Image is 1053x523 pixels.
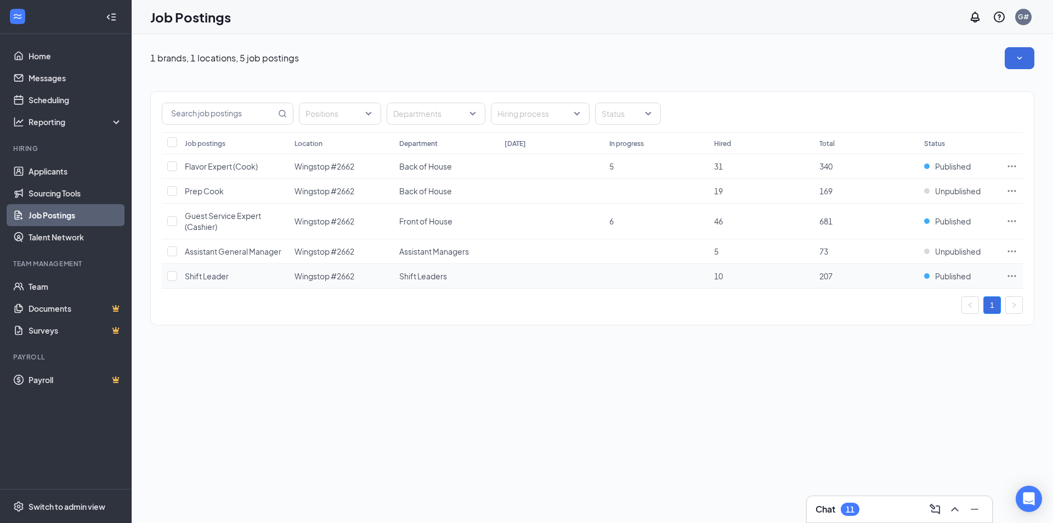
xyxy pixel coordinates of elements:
span: Back of House [399,186,452,196]
td: Wingstop #2662 [289,179,394,204]
p: 1 brands, 1 locations, 5 job postings [150,52,299,64]
svg: Ellipses [1006,271,1017,282]
svg: Notifications [969,10,982,24]
span: Wingstop #2662 [295,246,354,256]
li: Next Page [1005,296,1023,314]
svg: MagnifyingGlass [278,109,287,118]
div: Reporting [29,116,123,127]
input: Search job postings [162,103,276,124]
div: G# [1018,12,1029,21]
button: SmallChevronDown [1005,47,1034,69]
button: Minimize [966,500,983,518]
span: 31 [714,161,723,171]
span: Published [935,161,971,172]
td: Wingstop #2662 [289,239,394,264]
svg: Settings [13,501,24,512]
span: Guest Service Expert (Cashier) [185,211,261,232]
span: Shift Leader [185,271,229,281]
svg: WorkstreamLogo [12,11,23,22]
a: Messages [29,67,122,89]
span: Shift Leaders [399,271,447,281]
button: ChevronUp [946,500,964,518]
th: Total [814,132,919,154]
a: Talent Network [29,226,122,248]
div: Job postings [185,139,225,148]
th: [DATE] [499,132,604,154]
span: Unpublished [935,185,981,196]
td: Wingstop #2662 [289,154,394,179]
span: 681 [819,216,833,226]
button: left [961,296,979,314]
svg: Ellipses [1006,161,1017,172]
svg: Ellipses [1006,246,1017,257]
svg: Ellipses [1006,216,1017,227]
div: Hiring [13,144,120,153]
span: Front of House [399,216,452,226]
svg: Analysis [13,116,24,127]
span: Flavor Expert (Cook) [185,161,258,171]
li: 1 [983,296,1001,314]
span: 5 [714,246,718,256]
div: 11 [846,505,854,514]
td: Wingstop #2662 [289,264,394,289]
svg: Minimize [968,503,981,516]
td: Shift Leaders [394,264,499,289]
th: Status [919,132,1001,154]
div: Location [295,139,322,148]
span: left [967,302,973,308]
span: right [1011,302,1017,308]
span: 19 [714,186,723,196]
div: Department [399,139,438,148]
span: Assistant General Manager [185,246,281,256]
td: Front of House [394,204,499,239]
svg: SmallChevronDown [1014,53,1025,64]
div: Open Intercom Messenger [1016,486,1042,512]
th: Hired [709,132,813,154]
span: Wingstop #2662 [295,216,354,226]
span: Wingstop #2662 [295,161,354,171]
a: Job Postings [29,204,122,226]
a: 1 [984,297,1000,313]
th: In progress [604,132,709,154]
span: Wingstop #2662 [295,271,354,281]
svg: Ellipses [1006,185,1017,196]
button: ComposeMessage [926,500,944,518]
td: Back of House [394,179,499,204]
span: Assistant Managers [399,246,469,256]
a: Team [29,275,122,297]
a: Sourcing Tools [29,182,122,204]
svg: ChevronUp [948,503,961,516]
span: 46 [714,216,723,226]
div: Switch to admin view [29,501,105,512]
span: 169 [819,186,833,196]
span: 10 [714,271,723,281]
div: Payroll [13,352,120,362]
button: right [1005,296,1023,314]
a: Scheduling [29,89,122,111]
h3: Chat [816,503,835,515]
span: 5 [609,161,614,171]
span: Back of House [399,161,452,171]
span: 340 [819,161,833,171]
h1: Job Postings [150,8,231,26]
div: Team Management [13,259,120,268]
span: 6 [609,216,614,226]
span: Prep Cook [185,186,224,196]
span: Unpublished [935,246,981,257]
a: Home [29,45,122,67]
svg: Collapse [106,12,117,23]
svg: QuestionInfo [993,10,1006,24]
a: DocumentsCrown [29,297,122,319]
li: Previous Page [961,296,979,314]
a: SurveysCrown [29,319,122,341]
svg: ComposeMessage [929,503,942,516]
span: 207 [819,271,833,281]
a: Applicants [29,160,122,182]
span: Published [935,271,971,282]
a: PayrollCrown [29,369,122,391]
td: Assistant Managers [394,239,499,264]
td: Wingstop #2662 [289,204,394,239]
span: Wingstop #2662 [295,186,354,196]
span: 73 [819,246,828,256]
td: Back of House [394,154,499,179]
